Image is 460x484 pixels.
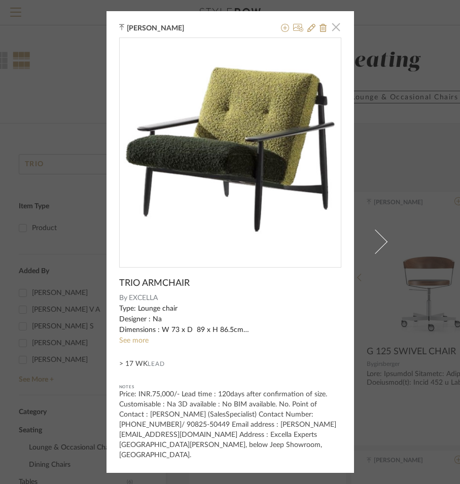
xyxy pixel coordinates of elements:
span: EXCELLA [129,293,341,304]
span: By [119,293,127,304]
span: TRIO ARMCHAIR [119,278,190,289]
span: Lead [148,360,165,367]
span: [PERSON_NAME] [127,24,200,33]
div: Price: INR.75,000/- Lead time : 120days after confirmation of size. Customisable : Na 3D availabl... [119,389,341,460]
img: f02b8139-6036-4d18-b9e3-cf4f429e7eeb_436x436.jpg [120,53,341,244]
div: 0 [120,38,341,259]
div: Notes [119,382,341,392]
span: > 17 WK [119,359,148,369]
div: Type: Lounge chair Designer : Na Dimensions : W 73 x D 89 x H 86.5cm Material & Finish : Na Produ... [119,304,341,336]
button: Close [326,17,346,38]
a: See more [119,337,149,344]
